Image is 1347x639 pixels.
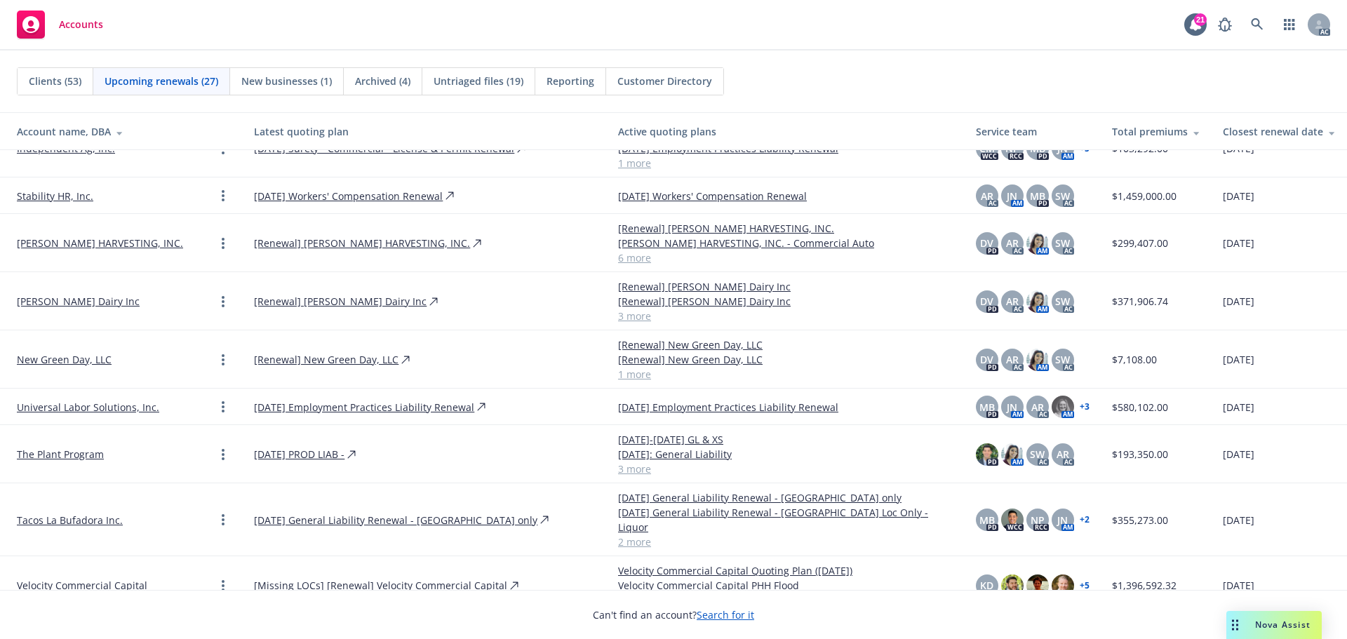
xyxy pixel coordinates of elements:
span: [DATE] [1223,578,1254,593]
span: Customer Directory [617,74,712,88]
img: photo [1001,574,1024,597]
a: [DATE] Employment Practices Liability Renewal [618,400,953,415]
span: [DATE] [1223,189,1254,203]
span: [DATE] [1223,236,1254,250]
div: Closest renewal date [1223,124,1336,139]
a: [Missing LOCs] [Renewal] Velocity Commercial Capital [254,578,507,593]
span: AR [1006,294,1019,309]
span: AR [1006,352,1019,367]
img: photo [1026,574,1049,597]
a: [DATE]: General Liability [618,447,953,462]
a: 1 more [618,367,953,382]
a: Velocity Commercial Capital [17,578,147,593]
span: JN [1057,513,1068,527]
span: Nova Assist [1255,619,1311,631]
img: photo [1026,349,1049,371]
a: Open options [215,187,232,204]
div: Active quoting plans [618,124,953,139]
span: SW [1055,352,1070,367]
a: [DATE] General Liability Renewal - [GEOGRAPHIC_DATA] only [618,490,953,505]
a: [Renewal] New Green Day, LLC [618,337,953,352]
span: AR [981,189,993,203]
a: Open options [215,398,232,415]
a: Open options [215,351,232,368]
span: $1,459,000.00 [1112,189,1177,203]
a: + 5 [1080,144,1090,153]
span: MB [979,513,995,527]
a: Velocity Commercial Capital PHH Flood [618,578,953,593]
a: [Renewal] [PERSON_NAME] Dairy Inc [254,294,427,309]
img: photo [1052,396,1074,418]
span: JN [1007,400,1017,415]
a: New Green Day, LLC [17,352,112,367]
img: photo [1026,290,1049,313]
a: Open options [215,235,232,252]
span: $193,350.00 [1112,447,1168,462]
span: SW [1055,189,1070,203]
span: AR [1057,447,1069,462]
span: AR [1006,236,1019,250]
span: KD [980,578,993,593]
span: [DATE] [1223,294,1254,309]
a: [Renewal] [PERSON_NAME] Dairy Inc [618,294,953,309]
a: [Renewal] [PERSON_NAME] HARVESTING, INC. [618,221,953,236]
a: + 3 [1080,403,1090,411]
span: SW [1055,236,1070,250]
a: Open options [215,511,232,528]
span: New businesses (1) [241,74,332,88]
span: DV [980,294,993,309]
img: photo [1001,509,1024,531]
div: Latest quoting plan [254,124,596,139]
span: Reporting [547,74,594,88]
span: [DATE] [1223,400,1254,415]
a: [DATE] General Liability Renewal - [GEOGRAPHIC_DATA] Loc Only - Liquor [618,505,953,534]
a: [DATE] Workers' Compensation Renewal [254,189,443,203]
span: Upcoming renewals (27) [105,74,218,88]
span: SW [1030,447,1045,462]
a: Search for it [697,608,754,621]
span: MB [1030,189,1045,203]
a: Open options [215,446,232,463]
a: Report a Bug [1211,11,1239,39]
a: + 5 [1080,581,1090,590]
a: 1 more [618,156,953,170]
a: [Renewal] [PERSON_NAME] HARVESTING, INC. [254,236,470,250]
span: [DATE] [1223,447,1254,462]
div: Total premiums [1112,124,1200,139]
a: Search [1243,11,1271,39]
a: 2 more [618,534,953,549]
span: $580,102.00 [1112,400,1168,415]
button: Nova Assist [1226,611,1322,639]
span: $371,906.74 [1112,294,1168,309]
a: Velocity Commercial Capital Quoting Plan ([DATE]) [618,563,953,578]
a: 3 more [618,309,953,323]
a: [PERSON_NAME] Dairy Inc [17,294,140,309]
img: photo [1001,443,1024,466]
span: [DATE] [1223,352,1254,367]
span: SW [1055,294,1070,309]
a: Universal Labor Solutions, Inc. [17,400,159,415]
span: Can't find an account? [593,607,754,622]
a: The Plant Program [17,447,104,462]
div: 21 [1194,13,1207,26]
a: 3 more [618,462,953,476]
a: 6 more [618,250,953,265]
a: [DATE] General Liability Renewal - [GEOGRAPHIC_DATA] only [254,513,537,527]
span: MB [979,400,995,415]
a: Open options [215,293,232,310]
img: photo [1052,574,1074,597]
a: [Renewal] New Green Day, LLC [618,352,953,367]
span: JN [1007,189,1017,203]
a: [DATE] Employment Practices Liability Renewal [254,400,474,415]
a: [DATE] Workers' Compensation Renewal [618,189,953,203]
span: DV [980,236,993,250]
a: Stability HR, Inc. [17,189,93,203]
a: + 2 [1080,516,1090,524]
span: [DATE] [1223,513,1254,527]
